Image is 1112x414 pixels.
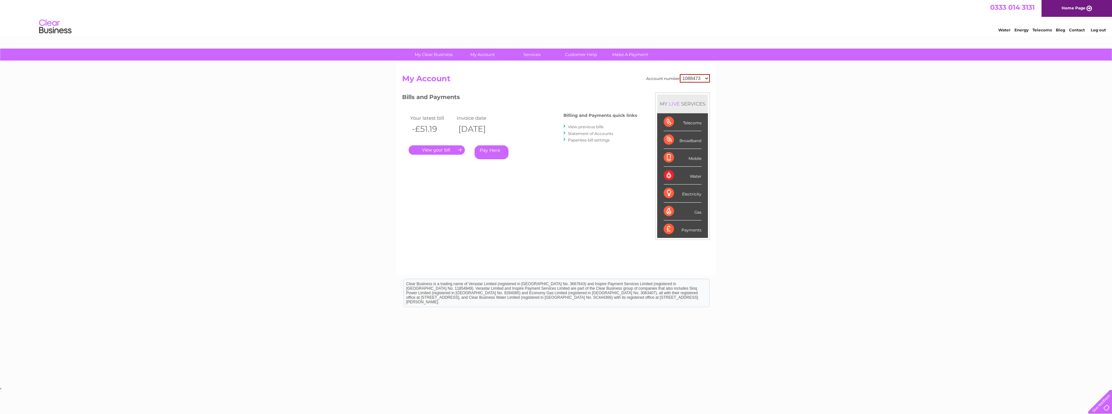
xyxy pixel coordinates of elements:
[409,114,455,122] td: Your latest bill
[1056,28,1065,32] a: Blog
[554,49,608,61] a: Customer Help
[568,138,610,142] a: Paperless bill settings
[657,95,708,113] div: MY SERVICES
[402,93,637,104] h3: Bills and Payments
[668,101,681,107] div: LIVE
[568,124,604,129] a: View previous bills
[455,114,502,122] td: Invoice date
[1091,28,1106,32] a: Log out
[568,131,613,136] a: Statement of Accounts
[505,49,559,61] a: Services
[39,17,72,37] img: logo.png
[455,122,502,136] th: [DATE]
[1069,28,1085,32] a: Contact
[664,149,701,167] div: Mobile
[604,49,657,61] a: Make A Payment
[664,113,701,131] div: Telecoms
[664,203,701,220] div: Gas
[475,145,508,159] a: Pay Here
[407,49,460,61] a: My Clear Business
[998,28,1010,32] a: Water
[664,167,701,185] div: Water
[402,74,710,86] h2: My Account
[1032,28,1052,32] a: Telecoms
[456,49,509,61] a: My Account
[409,145,465,155] a: .
[664,220,701,238] div: Payments
[563,113,637,118] h4: Billing and Payments quick links
[1014,28,1029,32] a: Energy
[990,3,1035,11] a: 0333 014 3131
[664,131,701,149] div: Broadband
[409,122,455,136] th: -£51.19
[646,74,710,83] div: Account number
[404,4,709,31] div: Clear Business is a trading name of Verastar Limited (registered in [GEOGRAPHIC_DATA] No. 3667643...
[664,185,701,202] div: Electricity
